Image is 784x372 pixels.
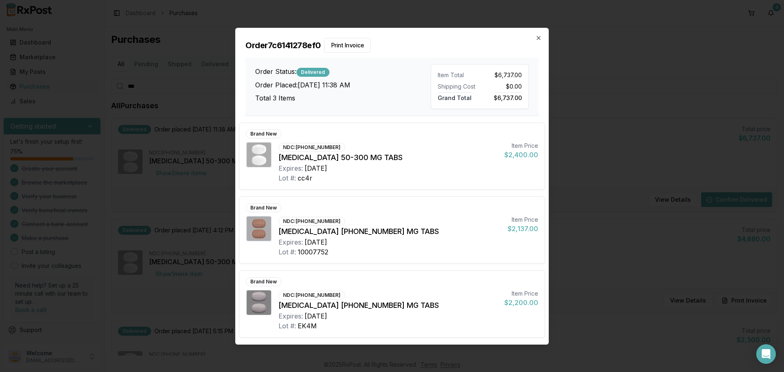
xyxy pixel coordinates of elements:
[246,203,281,212] div: Brand New
[278,311,303,321] div: Expires:
[438,71,477,79] div: Item Total
[278,300,498,311] div: [MEDICAL_DATA] [PHONE_NUMBER] MG TABS
[494,71,522,79] span: $6,737.00
[247,290,271,315] img: Triumeq 600-50-300 MG TABS
[324,38,371,53] button: Print Invoice
[305,237,327,247] div: [DATE]
[278,143,345,152] div: NDC: [PHONE_NUMBER]
[508,224,538,234] div: $2,137.00
[504,290,538,298] div: Item Price
[296,68,330,77] div: Delivered
[246,129,281,138] div: Brand New
[255,80,431,90] h3: Order Placed: [DATE] 11:38 AM
[245,38,539,53] h2: Order 7c6141278ef0
[278,226,501,237] div: [MEDICAL_DATA] [PHONE_NUMBER] MG TABS
[278,291,345,300] div: NDC: [PHONE_NUMBER]
[278,247,296,257] div: Lot #:
[278,173,296,183] div: Lot #:
[298,247,328,257] div: 10007752
[504,142,538,150] div: Item Price
[504,150,538,160] div: $2,400.00
[255,67,431,77] h3: Order Status:
[298,321,317,331] div: EK4M
[438,92,472,101] span: Grand Total
[483,82,522,91] div: $0.00
[438,82,477,91] div: Shipping Cost
[255,93,431,103] h3: Total 3 Items
[305,163,327,173] div: [DATE]
[504,298,538,307] div: $2,200.00
[278,237,303,247] div: Expires:
[298,173,312,183] div: cc4r
[494,92,522,101] span: $6,737.00
[246,277,281,286] div: Brand New
[305,311,327,321] div: [DATE]
[247,143,271,167] img: Dovato 50-300 MG TABS
[278,152,498,163] div: [MEDICAL_DATA] 50-300 MG TABS
[278,321,296,331] div: Lot #:
[278,217,345,226] div: NDC: [PHONE_NUMBER]
[278,163,303,173] div: Expires:
[247,216,271,241] img: Biktarvy 50-200-25 MG TABS
[508,216,538,224] div: Item Price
